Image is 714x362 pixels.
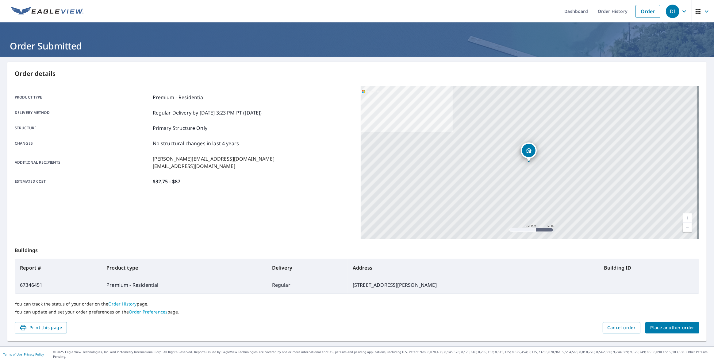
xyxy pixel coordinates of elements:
[650,324,694,332] span: Place another order
[645,322,699,333] button: Place another order
[153,178,181,185] p: $32.75 - $87
[608,324,636,332] span: Cancel order
[15,309,699,315] p: You can update and set your order preferences on the page.
[15,94,150,101] p: Product type
[521,142,537,162] div: Dropped pin, building 1, Residential property, 33 Westlake Dr Thornwood, NY 10594
[348,276,599,294] td: [STREET_ADDRESS][PERSON_NAME]
[153,94,205,101] p: Premium - Residential
[153,109,262,116] p: Regular Delivery by [DATE] 3:23 PM PT ([DATE])
[15,178,150,185] p: Estimated cost
[15,155,150,170] p: Additional recipients
[683,213,692,223] a: Current Level 17, Zoom In
[267,259,348,276] th: Delivery
[15,259,102,276] th: Report #
[599,259,699,276] th: Building ID
[683,223,692,232] a: Current Level 17, Zoom Out
[7,40,707,52] h1: Order Submitted
[102,259,267,276] th: Product type
[15,301,699,307] p: You can track the status of your order on the page.
[15,69,699,78] p: Order details
[15,124,150,132] p: Structure
[348,259,599,276] th: Address
[666,5,679,18] div: DI
[15,140,150,147] p: Changes
[3,352,44,356] p: |
[53,350,711,359] p: © 2025 Eagle View Technologies, Inc. and Pictometry International Corp. All Rights Reserved. Repo...
[3,352,22,356] a: Terms of Use
[129,309,167,315] a: Order Preferences
[15,109,150,116] p: Delivery method
[635,5,660,18] a: Order
[15,239,699,259] p: Buildings
[153,155,274,162] p: [PERSON_NAME][EMAIL_ADDRESS][DOMAIN_NAME]
[24,352,44,356] a: Privacy Policy
[11,7,83,16] img: EV Logo
[153,124,207,132] p: Primary Structure Only
[108,301,137,307] a: Order History
[267,276,348,294] td: Regular
[153,140,239,147] p: No structural changes in last 4 years
[102,276,267,294] td: Premium - Residential
[603,322,641,333] button: Cancel order
[20,324,62,332] span: Print this page
[15,322,67,333] button: Print this page
[15,276,102,294] td: 67346451
[153,162,274,170] p: [EMAIL_ADDRESS][DOMAIN_NAME]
